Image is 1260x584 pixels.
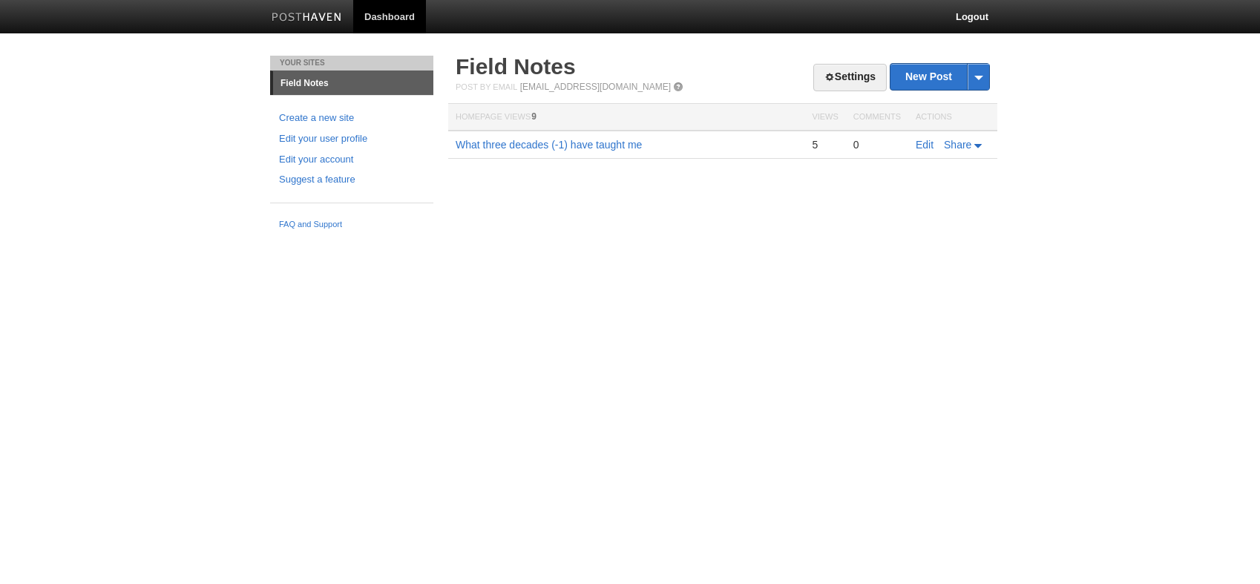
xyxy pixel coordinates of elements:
[272,13,342,24] img: Posthaven-bar
[456,82,517,91] span: Post by Email
[813,64,887,91] a: Settings
[270,56,433,70] li: Your Sites
[812,138,838,151] div: 5
[908,104,997,131] th: Actions
[890,64,989,90] a: New Post
[279,172,424,188] a: Suggest a feature
[456,139,642,151] a: What three decades (-1) have taught me
[456,54,576,79] a: Field Notes
[804,104,845,131] th: Views
[273,71,433,95] a: Field Notes
[279,131,424,147] a: Edit your user profile
[279,111,424,126] a: Create a new site
[846,104,908,131] th: Comments
[520,82,671,92] a: [EMAIL_ADDRESS][DOMAIN_NAME]
[531,111,537,122] span: 9
[448,104,804,131] th: Homepage Views
[916,139,933,151] a: Edit
[279,152,424,168] a: Edit your account
[853,138,901,151] div: 0
[279,218,424,232] a: FAQ and Support
[944,139,971,151] span: Share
